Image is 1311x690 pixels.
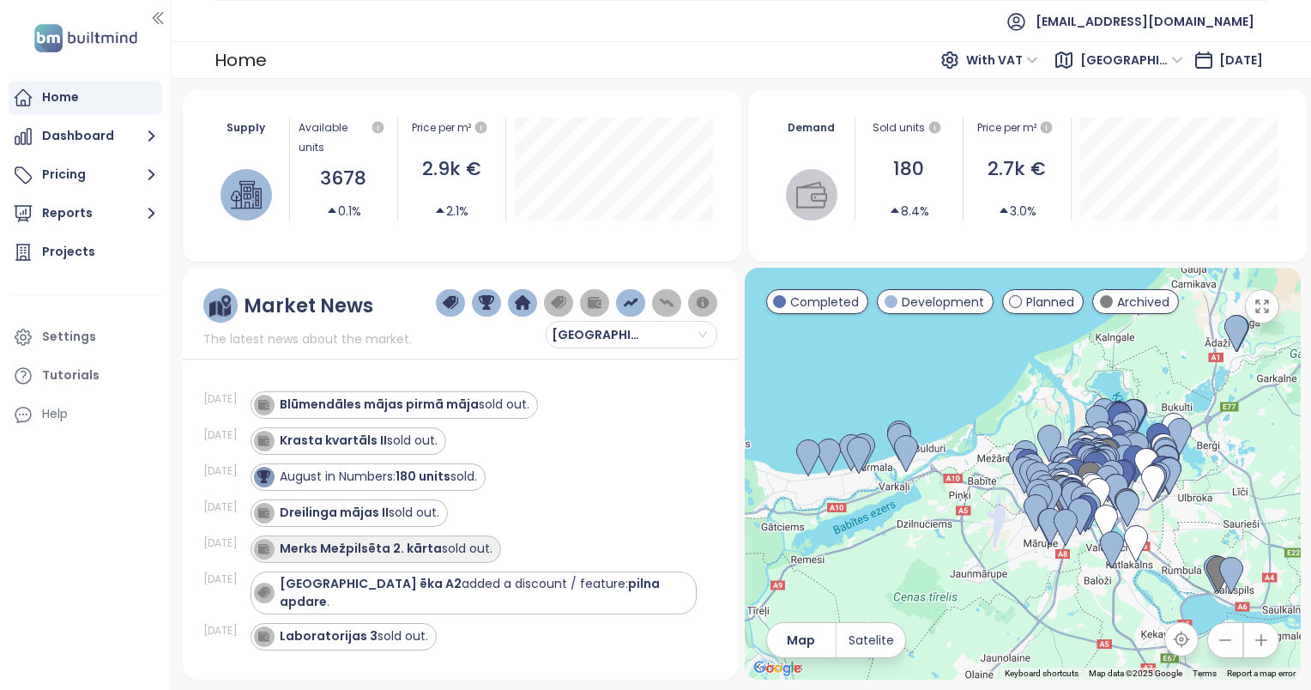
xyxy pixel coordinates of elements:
span: The latest news about the market. [203,330,412,348]
img: trophy-dark-blue.png [479,295,494,311]
strong: Blūmendāles mājas pirmā māja [280,396,479,413]
div: Price per m² [972,118,1062,138]
div: sold out. [280,627,428,645]
button: Map [767,623,836,657]
img: icon [257,630,269,642]
img: wallet [796,179,827,210]
div: sold out. [280,432,438,450]
span: Archived [1117,293,1169,312]
a: Home [9,81,162,115]
div: Home [214,45,267,76]
div: added a discount / feature: . [280,575,689,611]
img: Google [749,657,806,680]
button: Satelite [837,623,905,657]
span: Satelite [849,631,894,650]
div: 3.0% [998,202,1036,221]
div: [DATE] [203,499,246,515]
img: price-tag-grey.png [551,295,566,311]
span: With VAT [966,47,1038,73]
img: wallet-dark-grey.png [587,295,602,311]
span: Map data ©2025 Google [1089,669,1182,678]
a: Settings [9,320,162,354]
div: Market News [244,295,373,317]
span: Completed [790,293,859,312]
img: ruler [209,295,231,317]
div: Settings [42,326,96,348]
span: Map [787,631,815,650]
div: Help [9,397,162,432]
span: caret-up [326,204,338,216]
strong: pilna apdare [280,575,660,610]
div: [DATE] [203,427,246,443]
strong: Laboratorijas 3 [280,627,378,645]
span: Development [902,293,984,312]
button: Pricing [9,158,162,192]
strong: Dreilinga mājas II [280,504,389,521]
a: Terms (opens in new tab) [1193,669,1217,678]
div: sold out. [280,504,439,522]
span: caret-up [998,204,1010,216]
img: icon [257,506,269,518]
a: Report a map error [1227,669,1296,678]
strong: Merks Mežpilsēta 2. kārta [280,540,442,557]
div: Home [42,87,79,108]
span: Latvia [552,322,655,348]
a: Tutorials [9,359,162,393]
div: 2.9k € [407,154,497,185]
div: sold out. [280,396,529,414]
div: sold out. [280,540,492,558]
span: Latvia [1080,47,1183,73]
span: Planned [1026,293,1074,312]
strong: 180 units [396,468,450,485]
strong: [GEOGRAPHIC_DATA] ēka A2 [280,575,462,592]
div: Projects [42,241,95,263]
img: logo [29,21,142,56]
span: caret-up [889,204,901,216]
span: caret-up [434,204,446,216]
div: [DATE] [203,572,246,587]
button: Dashboard [9,119,162,154]
div: Price per m² [412,118,471,138]
div: August in Numbers: sold. [280,468,477,486]
img: icon [257,434,269,446]
img: information-circle.png [695,295,710,311]
button: Reports [9,197,162,231]
div: [DATE] [203,463,246,479]
div: Tutorials [42,365,100,386]
div: 2.1% [434,202,468,221]
img: icon [257,398,269,410]
img: home-dark-blue.png [515,295,530,311]
div: 2.7k € [972,154,1062,185]
div: Help [42,403,68,425]
img: house [231,179,262,210]
img: icon [257,542,269,554]
div: 180 [864,154,954,185]
span: [EMAIL_ADDRESS][DOMAIN_NAME] [1036,1,1254,42]
img: price-decreases.png [659,295,674,311]
img: price-increases.png [623,295,638,311]
div: Demand [777,118,847,137]
div: [DATE] [203,536,246,551]
strong: Krasta kvartāls II [280,432,387,449]
span: [DATE] [1219,51,1263,69]
div: 3678 [299,164,389,194]
div: [DATE] [203,623,246,639]
div: 0.1% [326,202,361,221]
a: Open this area in Google Maps (opens a new window) [749,657,806,680]
div: [DATE] [203,391,246,407]
img: icon [257,470,269,482]
div: Sold units [864,118,954,138]
a: Projects [9,235,162,269]
img: icon [257,586,269,598]
div: 8.4% [889,202,929,221]
img: price-tag-dark-blue.png [443,295,458,311]
div: Supply [212,118,281,137]
button: Keyboard shortcuts [1005,668,1078,680]
div: Available units [299,118,389,157]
